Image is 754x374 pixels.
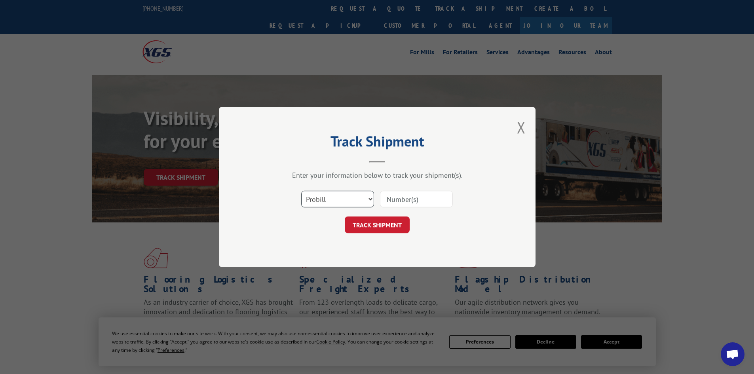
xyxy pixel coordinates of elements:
div: Enter your information below to track your shipment(s). [258,171,496,180]
input: Number(s) [380,191,453,207]
button: TRACK SHIPMENT [345,216,410,233]
button: Close modal [517,117,526,138]
h2: Track Shipment [258,136,496,151]
div: Open chat [721,342,745,366]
